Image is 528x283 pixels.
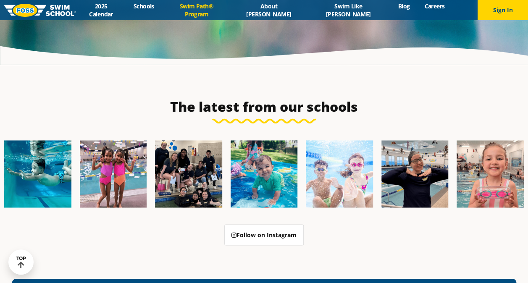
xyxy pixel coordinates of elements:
a: Careers [417,2,452,10]
a: 2025 Calendar [76,2,126,18]
a: Follow on Instagram [224,224,304,245]
img: Fa25-Website-Images-1-600x600.png [4,140,71,207]
img: FCC_FOSS_GeneralShoot_May_FallCampaign_lowres-9556-600x600.jpg [306,140,373,207]
a: Blog [391,2,417,10]
img: Fa25-Website-Images-8-600x600.jpg [80,140,147,207]
a: Swim Path® Program [161,2,231,18]
div: TOP [16,256,26,269]
a: Schools [126,2,161,10]
img: Fa25-Website-Images-9-600x600.jpg [381,140,449,207]
img: Fa25-Website-Images-2-600x600.png [155,140,222,207]
img: FOSS Swim School Logo [4,4,76,17]
img: Fa25-Website-Images-14-600x600.jpg [457,140,524,207]
img: Fa25-Website-Images-600x600.png [231,140,298,207]
a: About [PERSON_NAME] [231,2,306,18]
a: Swim Like [PERSON_NAME] [306,2,391,18]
